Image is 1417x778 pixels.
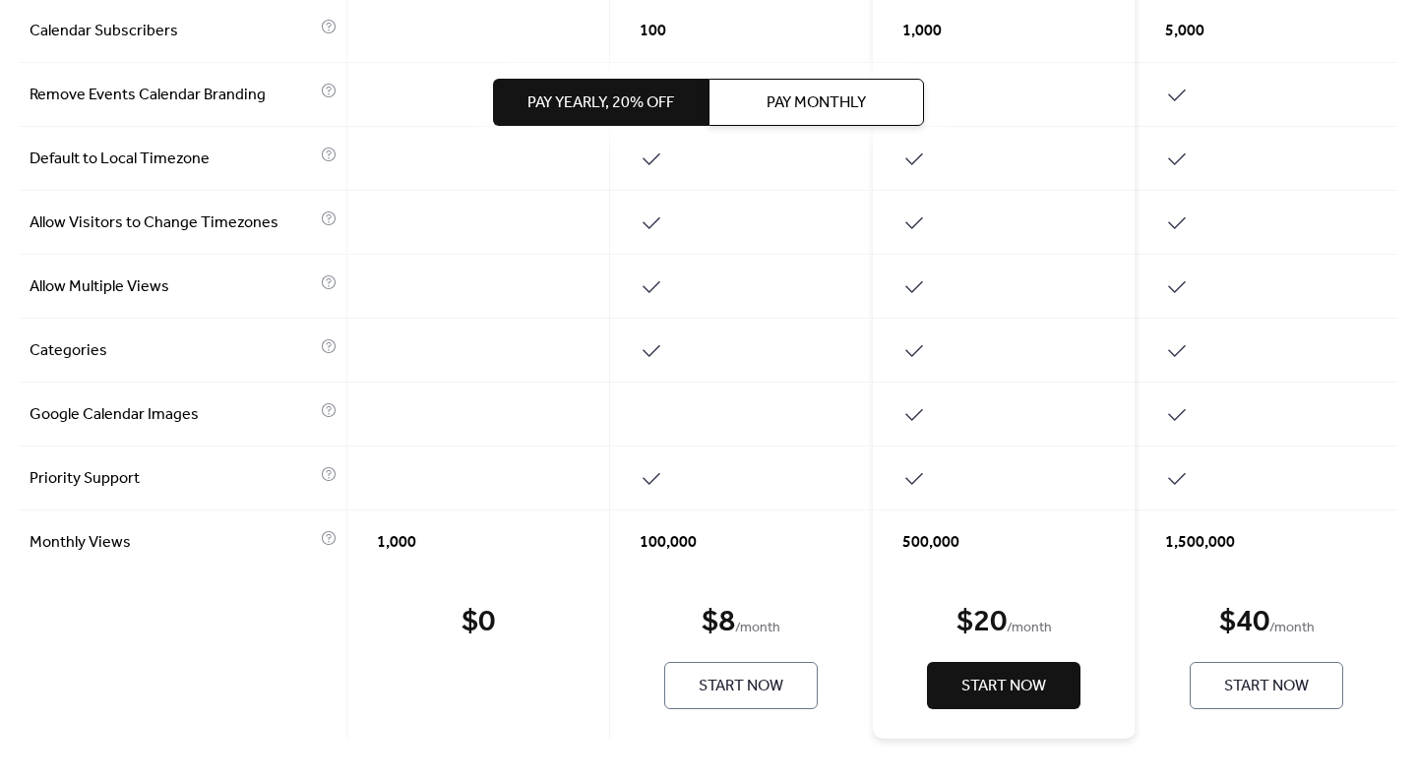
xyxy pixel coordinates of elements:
span: Allow Visitors to Change Timezones [30,211,316,235]
span: / month [1007,617,1052,640]
span: / month [735,617,780,640]
span: 1,500,000 [1165,531,1235,555]
span: Google Calendar Images [30,403,316,427]
span: Start Now [961,675,1046,698]
div: $ 0 [462,603,495,642]
div: $ 20 [956,603,1007,642]
div: $ 40 [1219,603,1269,642]
button: Start Now [1190,662,1343,709]
span: Calendar Subscribers [30,20,316,43]
span: Pay Yearly, 20% off [527,91,674,115]
span: Start Now [1224,675,1309,698]
span: Allow Multiple Views [30,275,316,299]
span: Priority Support [30,467,316,491]
span: Default to Local Timezone [30,148,316,171]
span: Remove Events Calendar Branding [30,84,316,107]
span: 5,000 [1165,20,1204,43]
span: 1,000 [377,531,416,555]
span: Categories [30,339,316,363]
span: Start Now [699,675,783,698]
button: Start Now [927,662,1080,709]
span: Monthly Views [30,531,316,555]
span: 500,000 [902,531,959,555]
span: Pay Monthly [767,91,866,115]
button: Pay Monthly [708,79,924,126]
div: $ 8 [702,603,735,642]
span: 100,000 [640,531,697,555]
span: / month [1269,617,1315,640]
button: Start Now [664,662,818,709]
button: Pay Yearly, 20% off [493,79,708,126]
